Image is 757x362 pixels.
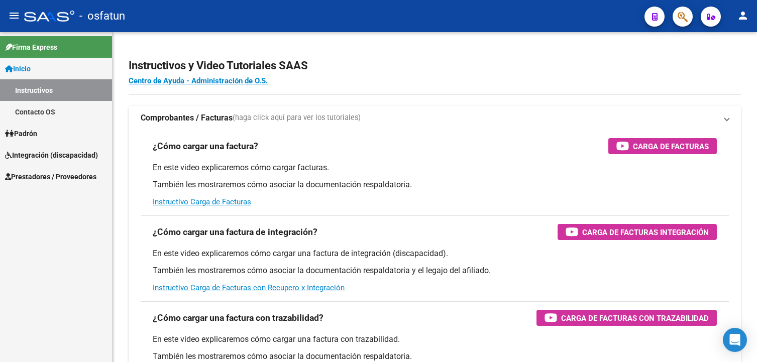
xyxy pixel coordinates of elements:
[5,42,57,53] span: Firma Express
[8,10,20,22] mat-icon: menu
[5,150,98,161] span: Integración (discapacidad)
[233,112,361,124] span: (haga click aquí para ver los tutoriales)
[5,171,96,182] span: Prestadores / Proveedores
[561,312,709,324] span: Carga de Facturas con Trazabilidad
[633,140,709,153] span: Carga de Facturas
[153,334,717,345] p: En este video explicaremos cómo cargar una factura con trazabilidad.
[129,106,741,130] mat-expansion-panel-header: Comprobantes / Facturas(haga click aquí para ver los tutoriales)
[129,76,268,85] a: Centro de Ayuda - Administración de O.S.
[5,128,37,139] span: Padrón
[129,56,741,75] h2: Instructivos y Video Tutoriales SAAS
[5,63,31,74] span: Inicio
[141,112,233,124] strong: Comprobantes / Facturas
[153,225,317,239] h3: ¿Cómo cargar una factura de integración?
[723,328,747,352] div: Open Intercom Messenger
[153,248,717,259] p: En este video explicaremos cómo cargar una factura de integración (discapacidad).
[153,179,717,190] p: También les mostraremos cómo asociar la documentación respaldatoria.
[153,139,258,153] h3: ¿Cómo cargar una factura?
[153,351,717,362] p: También les mostraremos cómo asociar la documentación respaldatoria.
[153,265,717,276] p: También les mostraremos cómo asociar la documentación respaldatoria y el legajo del afiliado.
[737,10,749,22] mat-icon: person
[582,226,709,238] span: Carga de Facturas Integración
[536,310,717,326] button: Carga de Facturas con Trazabilidad
[79,5,125,27] span: - osfatun
[608,138,717,154] button: Carga de Facturas
[153,311,323,325] h3: ¿Cómo cargar una factura con trazabilidad?
[153,197,251,206] a: Instructivo Carga de Facturas
[153,283,345,292] a: Instructivo Carga de Facturas con Recupero x Integración
[558,224,717,240] button: Carga de Facturas Integración
[153,162,717,173] p: En este video explicaremos cómo cargar facturas.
